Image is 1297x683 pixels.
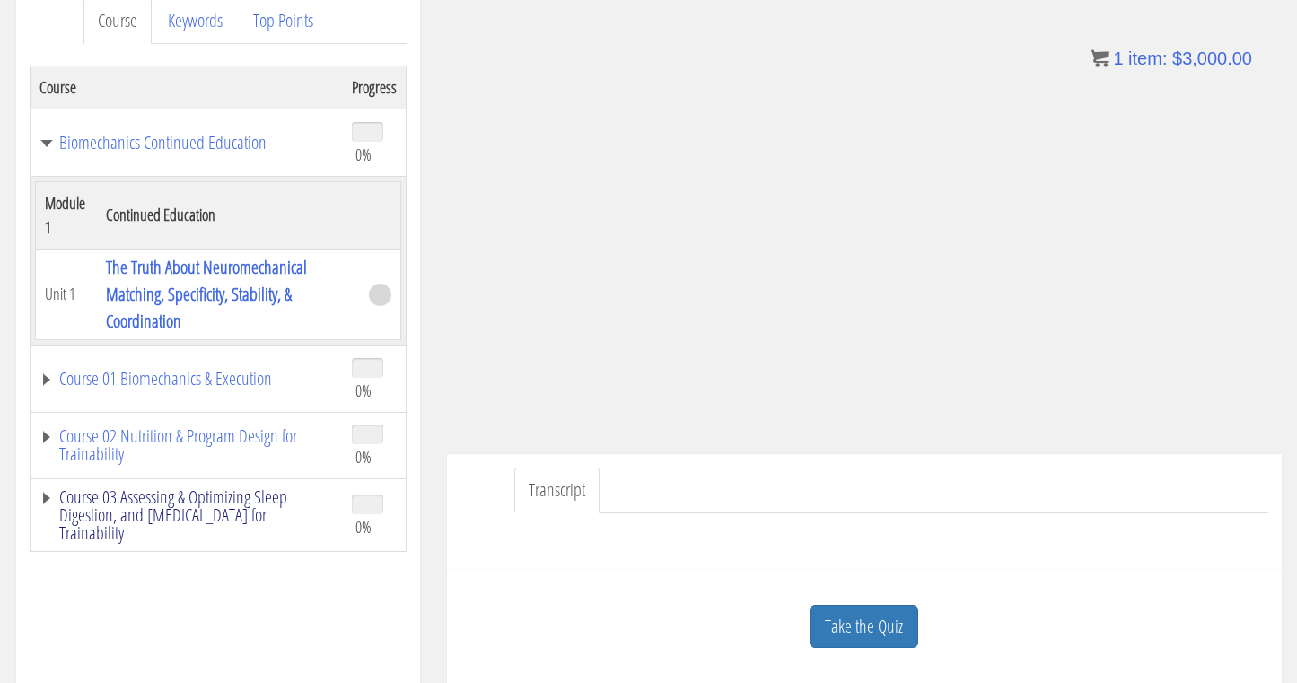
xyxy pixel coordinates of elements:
span: 0% [355,381,372,400]
a: The Truth About Neuromechanical Matching, Specificity, Stability, & Coordination [106,255,307,333]
th: Continued Education [97,181,359,249]
th: Course [30,66,343,109]
span: 0% [355,447,372,467]
a: Take the Quiz [810,605,918,649]
span: 1 [1113,48,1123,68]
a: Course 01 Biomechanics & Execution [39,370,334,388]
span: 0% [355,517,372,537]
a: Course 03 Assessing & Optimizing Sleep Digestion, and [MEDICAL_DATA] for Trainability [39,488,334,542]
th: Progress [343,66,407,109]
span: $ [1172,48,1182,68]
a: Biomechanics Continued Education [39,134,334,152]
bdi: 3,000.00 [1172,48,1252,68]
a: 1 item: $3,000.00 [1091,48,1252,68]
span: 0% [355,144,372,164]
th: Module 1 [35,181,97,249]
img: icon11.png [1091,49,1109,67]
a: Course 02 Nutrition & Program Design for Trainability [39,427,334,463]
a: Transcript [514,468,600,513]
td: Unit 1 [35,249,97,339]
span: item: [1128,48,1167,68]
